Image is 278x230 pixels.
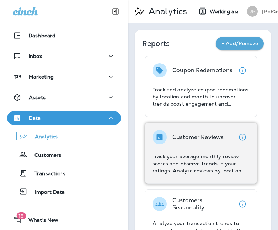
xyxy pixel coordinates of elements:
[27,171,65,177] p: Transactions
[16,212,26,219] span: 19
[7,28,121,43] button: Dashboard
[28,53,42,59] p: Inbox
[7,184,121,199] button: Import Data
[106,4,125,18] button: Collapse Sidebar
[7,49,121,63] button: Inbox
[172,134,224,141] p: Customer Reviews
[216,37,264,50] button: + Add/Remove
[172,67,233,74] p: Coupon Redemptions
[29,95,46,100] p: Assets
[7,111,121,125] button: Data
[29,74,54,80] p: Marketing
[7,147,121,162] button: Customers
[28,189,65,196] p: Import Data
[235,63,250,77] button: View details
[27,152,61,159] p: Customers
[247,6,258,17] div: JP
[7,166,121,181] button: Transactions
[235,197,250,211] button: View details
[29,115,41,121] p: Data
[28,134,58,140] p: Analytics
[235,130,250,144] button: View details
[7,90,121,105] button: Assets
[21,217,58,226] span: What's New
[28,33,55,38] p: Dashboard
[172,197,235,211] p: Customers: Seasonality
[142,38,216,48] p: Reports
[7,70,121,84] button: Marketing
[153,153,250,174] p: Track your average monthly review scores and observe trends in your ratings. Analyze reviews by l...
[7,129,121,144] button: Analytics
[146,6,187,17] p: Analytics
[7,213,121,227] button: 19What's New
[153,86,250,107] p: Track and analyze coupon redemptions by location and month to uncover trends boost engagement and...
[210,9,240,15] span: Working as:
